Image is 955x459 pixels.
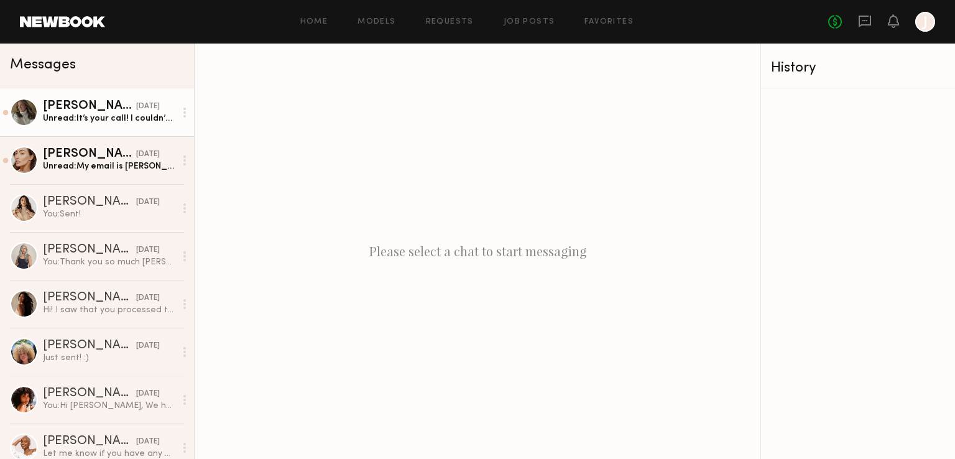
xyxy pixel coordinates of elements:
div: [DATE] [136,244,160,256]
div: [PERSON_NAME] [43,196,136,208]
div: [DATE] [136,149,160,160]
div: [PERSON_NAME] [43,340,136,352]
a: Models [358,18,395,26]
div: You: Sent! [43,208,175,220]
div: [PERSON_NAME] [43,148,136,160]
div: [DATE] [136,340,160,352]
div: Unread: It’s your call! I couldn’t tell if you wanted to do the final edit or me. Whichever you p... [43,113,175,124]
div: You: Thank you so much [PERSON_NAME]! [43,256,175,268]
div: [PERSON_NAME] [43,244,136,256]
span: Messages [10,58,76,72]
div: [DATE] [136,292,160,304]
div: [PERSON_NAME] [43,292,136,304]
a: Job Posts [504,18,555,26]
div: History [771,61,945,75]
div: Just sent! :) [43,352,175,364]
div: [DATE] [136,388,160,400]
a: Favorites [584,18,634,26]
div: You: Hi [PERSON_NAME], We have received it! We'll get back to you via email. [43,400,175,412]
div: Hi! I saw that you processed the payment. I was wondering if you guys added the $50 that we agreed? [43,304,175,316]
a: J [915,12,935,32]
div: [DATE] [136,101,160,113]
div: Please select a chat to start messaging [195,44,760,459]
div: Unread: My email is [PERSON_NAME][EMAIL_ADDRESS][DOMAIN_NAME] [43,160,175,172]
a: Requests [426,18,474,26]
a: Home [300,18,328,26]
div: [DATE] [136,197,160,208]
div: [PERSON_NAME] [43,100,136,113]
div: [PERSON_NAME] [43,435,136,448]
div: [PERSON_NAME] [43,387,136,400]
div: [DATE] [136,436,160,448]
